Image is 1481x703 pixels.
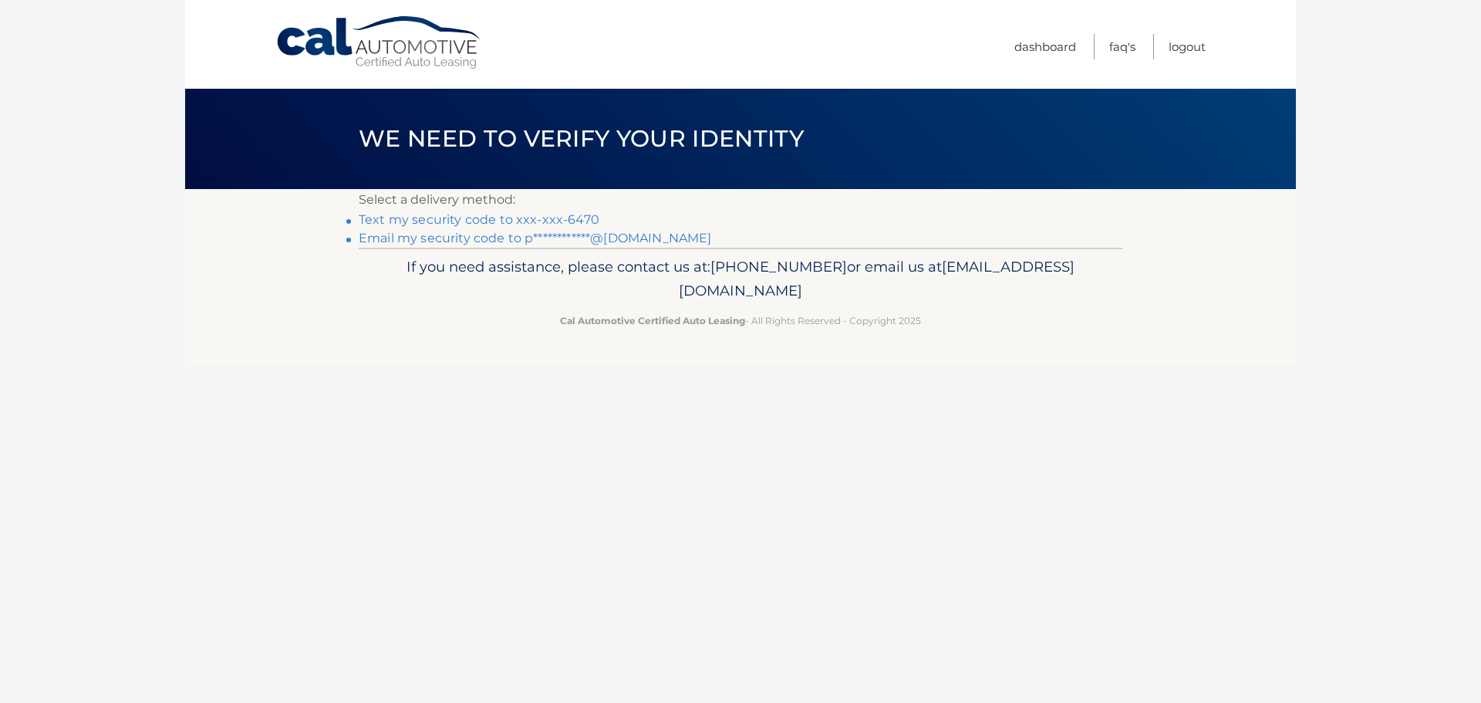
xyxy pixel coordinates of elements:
strong: Cal Automotive Certified Auto Leasing [560,315,745,326]
a: Logout [1169,34,1206,59]
p: - All Rights Reserved - Copyright 2025 [369,313,1112,329]
a: FAQ's [1109,34,1135,59]
p: Select a delivery method: [359,189,1122,211]
a: Text my security code to xxx-xxx-6470 [359,212,599,227]
a: Cal Automotive [275,15,484,70]
p: If you need assistance, please contact us at: or email us at [369,255,1112,304]
a: Dashboard [1014,34,1076,59]
span: [PHONE_NUMBER] [710,258,847,275]
span: We need to verify your identity [359,124,804,153]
